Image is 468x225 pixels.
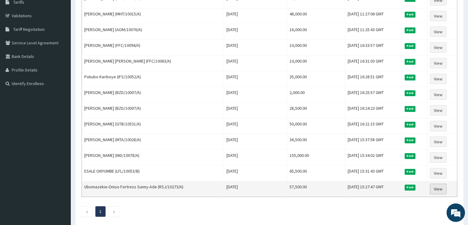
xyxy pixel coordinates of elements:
[287,103,345,118] td: 28,500.00
[405,12,416,17] span: Paid
[430,89,446,100] a: View
[430,152,446,163] a: View
[430,11,446,21] a: View
[430,121,446,131] a: View
[224,55,287,71] td: [DATE]
[345,87,402,103] td: [DATE] 16:25:57 GMT
[345,166,402,181] td: [DATE] 15:31:43 GMT
[287,118,345,134] td: 50,000.00
[287,71,345,87] td: 35,000.00
[430,184,446,194] a: View
[3,155,117,177] textarea: Type your message and hit 'Enter'
[287,166,345,181] td: 65,500.00
[224,103,287,118] td: [DATE]
[82,134,224,150] td: [PERSON_NAME] (MTA/10028/A)
[345,40,402,55] td: [DATE] 16:33:57 GMT
[82,40,224,55] td: [PERSON_NAME] (FFC/10094/A)
[405,137,416,143] span: Paid
[82,166,224,181] td: ESALE ONYUMBE (LFL/10053/B)
[430,137,446,147] a: View
[345,150,402,166] td: [DATE] 15:34:02 GMT
[224,24,287,40] td: [DATE]
[82,118,224,134] td: [PERSON_NAME] (GTB/10531/A)
[82,181,224,197] td: Ubomazekie-Oniso Fortress Sunny-Ade (RSJ/10273/A)
[287,40,345,55] td: 10,000.00
[430,58,446,68] a: View
[82,103,224,118] td: [PERSON_NAME] (BZD/10007/A)
[113,209,115,214] a: Next page
[224,8,287,24] td: [DATE]
[345,118,402,134] td: [DATE] 16:21:15 GMT
[345,103,402,118] td: [DATE] 16:24:23 GMT
[32,35,103,43] div: Chat with us now
[13,27,45,32] span: Tariff Negotiation
[345,181,402,197] td: [DATE] 15:27:47 GMT
[224,134,287,150] td: [DATE]
[82,71,224,87] td: Pokubo Kariboye (IFS/10052/A)
[224,87,287,103] td: [DATE]
[430,42,446,53] a: View
[86,209,88,214] a: Previous page
[99,209,102,214] a: Page 1 is your current page
[82,150,224,166] td: [PERSON_NAME] (NID/10078/A)
[405,106,416,112] span: Paid
[82,24,224,40] td: [PERSON_NAME] (AOM/10076/A)
[405,185,416,190] span: Paid
[430,168,446,178] a: View
[287,134,345,150] td: 36,500.00
[224,150,287,166] td: [DATE]
[82,87,224,103] td: [PERSON_NAME] (BZD/10007/A)
[345,24,402,40] td: [DATE] 11:25:43 GMT
[11,31,25,46] img: d_794563401_company_1708531726252_794563401
[405,169,416,174] span: Paid
[287,87,345,103] td: 2,000.00
[82,8,224,24] td: [PERSON_NAME] (MHT/10015/A)
[287,8,345,24] td: 48,000.00
[224,71,287,87] td: [DATE]
[287,181,345,197] td: 57,500.00
[224,181,287,197] td: [DATE]
[405,75,416,80] span: Paid
[430,105,446,116] a: View
[224,118,287,134] td: [DATE]
[405,59,416,64] span: Paid
[287,150,345,166] td: 155,000.00
[345,8,402,24] td: [DATE] 11:27:06 GMT
[405,90,416,96] span: Paid
[345,71,402,87] td: [DATE] 16:28:51 GMT
[345,55,402,71] td: [DATE] 16:31:03 GMT
[82,55,224,71] td: [PERSON_NAME] [PERSON_NAME] (FFC/10063/A)
[224,40,287,55] td: [DATE]
[405,153,416,159] span: Paid
[287,24,345,40] td: 16,000.00
[430,27,446,37] a: View
[224,166,287,181] td: [DATE]
[405,43,416,49] span: Paid
[36,71,85,133] span: We're online!
[345,134,402,150] td: [DATE] 15:37:58 GMT
[101,3,116,18] div: Minimize live chat window
[405,27,416,33] span: Paid
[287,55,345,71] td: 10,000.00
[405,122,416,127] span: Paid
[430,74,446,84] a: View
